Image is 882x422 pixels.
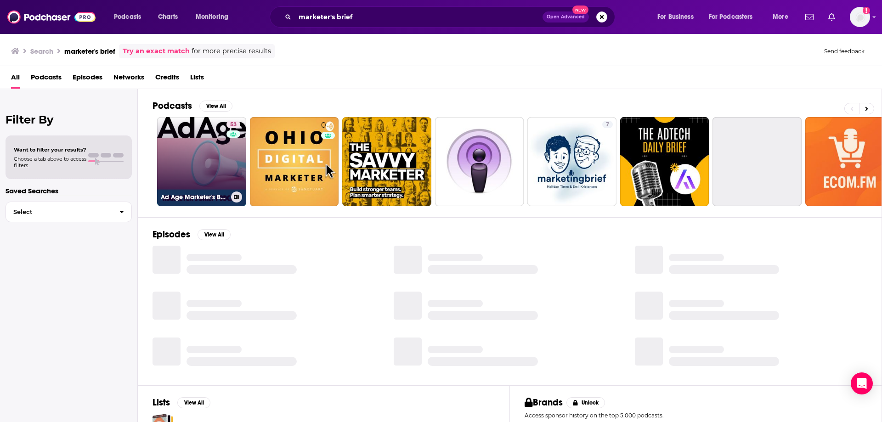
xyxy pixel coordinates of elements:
button: open menu [189,10,240,24]
h2: Lists [153,397,170,408]
span: 53 [230,120,237,129]
a: Lists [190,70,204,89]
button: Send feedback [821,47,867,55]
div: Open Intercom Messenger [851,372,873,394]
p: Access sponsor history on the top 5,000 podcasts. [525,412,867,419]
span: for more precise results [192,46,271,56]
span: Logged in as mresewehr [850,7,870,27]
input: Search podcasts, credits, & more... [295,10,543,24]
button: View All [198,229,231,240]
img: User Profile [850,7,870,27]
a: Networks [113,70,144,89]
a: PodcastsView All [153,100,232,112]
button: View All [177,397,210,408]
a: Show notifications dropdown [802,9,817,25]
a: Episodes [73,70,102,89]
button: Show profile menu [850,7,870,27]
span: New [572,6,589,14]
div: 0 [321,121,335,203]
a: Credits [155,70,179,89]
a: Try an exact match [123,46,190,56]
h2: Podcasts [153,100,192,112]
a: Charts [152,10,183,24]
span: 7 [606,120,609,129]
img: Podchaser - Follow, Share and Rate Podcasts [7,8,96,26]
button: open menu [766,10,800,24]
h3: Ad Age Marketer's Brief [161,193,227,201]
span: Monitoring [196,11,228,23]
span: For Business [657,11,694,23]
a: 53Ad Age Marketer's Brief [157,117,246,206]
a: ListsView All [153,397,210,408]
h2: Brands [525,397,563,408]
a: 53 [226,121,240,128]
a: Show notifications dropdown [825,9,839,25]
h3: Search [30,47,53,56]
a: EpisodesView All [153,229,231,240]
span: Select [6,209,112,215]
a: 0 [250,117,339,206]
p: Saved Searches [6,186,132,195]
a: All [11,70,20,89]
svg: Add a profile image [863,7,870,14]
span: For Podcasters [709,11,753,23]
div: Search podcasts, credits, & more... [278,6,624,28]
a: 7 [527,117,616,206]
button: open menu [107,10,153,24]
h2: Filter By [6,113,132,126]
span: Want to filter your results? [14,146,86,153]
span: Choose a tab above to access filters. [14,156,86,169]
span: Open Advanced [547,15,585,19]
a: Podcasts [31,70,62,89]
a: 7 [602,121,613,128]
span: Charts [158,11,178,23]
span: Podcasts [114,11,141,23]
button: View All [199,101,232,112]
button: open menu [703,10,766,24]
button: Select [6,202,132,222]
button: Unlock [566,397,605,408]
h3: marketer's brief [64,47,115,56]
button: open menu [651,10,705,24]
button: Open AdvancedNew [543,11,589,23]
h2: Episodes [153,229,190,240]
span: More [773,11,788,23]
